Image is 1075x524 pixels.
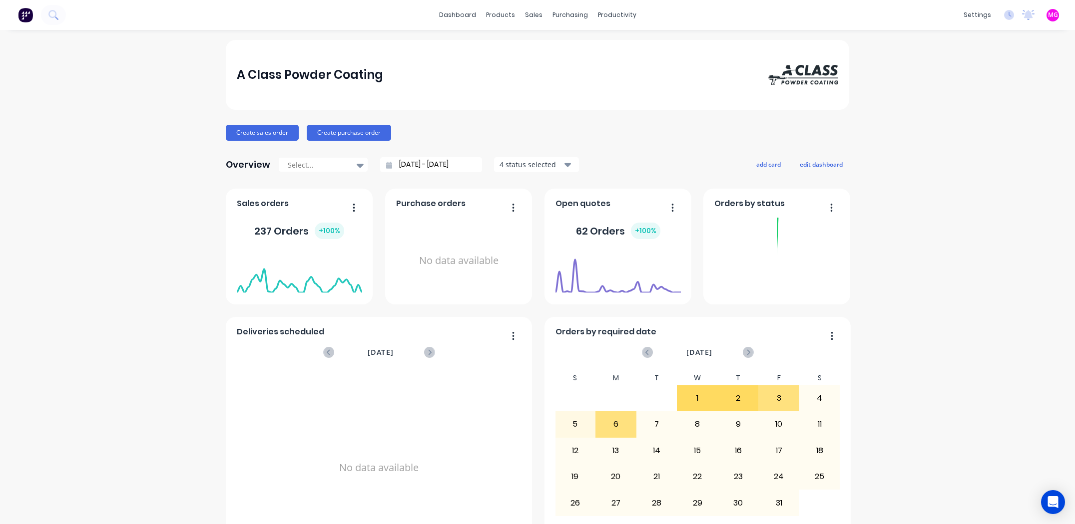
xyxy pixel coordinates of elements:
div: 14 [637,438,677,463]
button: Create purchase order [307,125,391,141]
div: 19 [555,464,595,489]
div: 28 [637,490,677,515]
div: 22 [677,464,717,489]
div: 237 Orders [254,223,344,239]
div: 10 [759,412,799,437]
span: Orders by status [714,198,785,210]
div: 6 [596,412,636,437]
div: 8 [677,412,717,437]
div: 3 [759,386,799,411]
div: W [677,371,718,385]
div: S [555,371,596,385]
div: 4 [800,386,840,411]
div: + 100 % [315,223,344,239]
div: 27 [596,490,636,515]
div: 18 [800,438,840,463]
div: sales [520,7,547,22]
div: + 100 % [631,223,660,239]
span: [DATE] [368,347,394,358]
div: 29 [677,490,717,515]
div: 2 [718,386,758,411]
button: 4 status selected [494,157,579,172]
div: products [481,7,520,22]
div: 16 [718,438,758,463]
span: Purchase orders [396,198,466,210]
div: No data available [396,214,522,308]
div: 26 [555,490,595,515]
img: Factory [18,7,33,22]
div: 62 Orders [576,223,660,239]
button: add card [750,158,787,171]
div: M [595,371,636,385]
div: F [758,371,799,385]
span: Orders by required date [555,326,656,338]
div: 24 [759,464,799,489]
div: 11 [800,412,840,437]
div: T [636,371,677,385]
div: productivity [593,7,641,22]
div: settings [959,7,996,22]
span: Open quotes [555,198,610,210]
div: 9 [718,412,758,437]
div: 25 [800,464,840,489]
div: Open Intercom Messenger [1041,490,1065,514]
div: 12 [555,438,595,463]
div: 7 [637,412,677,437]
div: 4 status selected [500,159,562,170]
div: 20 [596,464,636,489]
div: 23 [718,464,758,489]
div: 5 [555,412,595,437]
button: edit dashboard [793,158,849,171]
div: T [718,371,759,385]
span: MG [1048,10,1058,19]
span: Sales orders [237,198,289,210]
img: A Class Powder Coating [768,65,838,85]
button: Create sales order [226,125,299,141]
div: 31 [759,490,799,515]
div: 1 [677,386,717,411]
div: 17 [759,438,799,463]
div: purchasing [547,7,593,22]
div: Overview [226,155,270,175]
div: 21 [637,464,677,489]
div: 30 [718,490,758,515]
div: S [799,371,840,385]
div: 13 [596,438,636,463]
a: dashboard [434,7,481,22]
div: 15 [677,438,717,463]
span: [DATE] [686,347,712,358]
div: A Class Powder Coating [237,65,383,85]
